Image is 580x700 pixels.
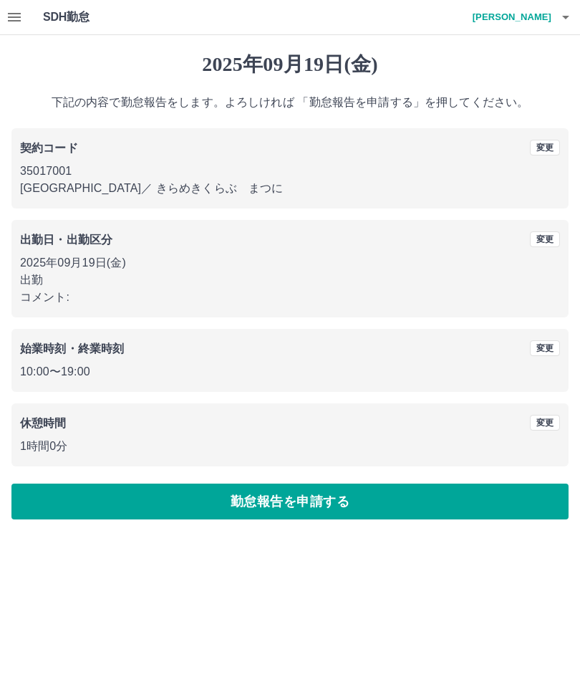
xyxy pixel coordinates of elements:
h1: 2025年09月19日(金) [11,52,569,77]
p: 2025年09月19日(金) [20,254,560,272]
button: 変更 [530,231,560,247]
p: 1時間0分 [20,438,560,455]
b: 休憩時間 [20,417,67,429]
p: コメント: [20,289,560,306]
p: 出勤 [20,272,560,289]
p: 10:00 〜 19:00 [20,363,560,380]
b: 契約コード [20,142,78,154]
p: 下記の内容で勤怠報告をします。よろしければ 「勤怠報告を申請する」を押してください。 [11,94,569,111]
b: 出勤日・出勤区分 [20,234,112,246]
button: 変更 [530,415,560,431]
button: 変更 [530,140,560,155]
p: 35017001 [20,163,560,180]
button: 変更 [530,340,560,356]
button: 勤怠報告を申請する [11,484,569,519]
p: [GEOGRAPHIC_DATA] ／ きらめきくらぶ まつに [20,180,560,197]
b: 始業時刻・終業時刻 [20,342,124,355]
